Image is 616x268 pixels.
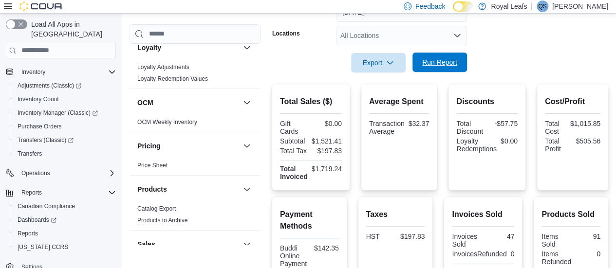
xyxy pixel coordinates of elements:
div: HST [366,232,393,240]
span: Adjustments (Classic) [14,80,116,91]
div: $32.37 [409,120,429,127]
span: QS [538,0,546,12]
div: Gift Cards [280,120,309,135]
div: Pricing [130,160,261,175]
a: Loyalty Adjustments [137,64,189,71]
a: Price Sheet [137,162,168,169]
button: Products [137,184,239,194]
h2: Total Sales ($) [280,96,342,107]
button: Run Report [412,53,467,72]
button: Inventory [2,65,120,79]
button: [US_STATE] CCRS [10,240,120,254]
button: Sales [241,238,253,250]
button: Products [241,183,253,195]
button: Inventory Count [10,92,120,106]
div: $197.83 [397,232,425,240]
a: Inventory Manager (Classic) [10,106,120,120]
span: [US_STATE] CCRS [18,243,68,251]
button: Loyalty [241,42,253,54]
span: Transfers [14,148,116,160]
a: Transfers (Classic) [14,134,77,146]
a: Dashboards [10,213,120,227]
span: Inventory [21,68,45,76]
span: Reports [14,228,116,239]
span: Transfers [18,150,42,158]
a: Inventory Manager (Classic) [14,107,102,119]
button: Inventory [18,66,49,78]
span: Inventory [18,66,116,78]
span: Canadian Compliance [14,200,116,212]
div: Total Profit [545,137,571,153]
a: Loyalty Redemption Values [137,75,208,82]
span: Operations [18,167,116,179]
span: Inventory Count [14,93,116,105]
div: $1,521.41 [312,137,342,145]
span: OCM Weekly Inventory [137,118,197,126]
div: OCM [130,116,261,132]
div: Total Tax [280,147,309,155]
a: Products to Archive [137,217,187,224]
span: Reports [18,187,116,198]
h2: Payment Methods [280,209,339,232]
span: Canadian Compliance [18,202,75,210]
span: Adjustments (Classic) [18,82,81,89]
button: Canadian Compliance [10,199,120,213]
button: Open list of options [453,32,461,39]
button: Loyalty [137,43,239,53]
div: 0 [510,250,514,258]
button: Operations [2,166,120,180]
button: Reports [10,227,120,240]
div: Items Sold [541,232,569,248]
div: $0.00 [313,120,342,127]
label: Locations [272,30,300,37]
p: | [531,0,533,12]
h2: Cost/Profit [545,96,600,107]
div: Loyalty Redemptions [456,137,497,153]
a: Reports [14,228,42,239]
div: 0 [575,250,600,258]
a: Purchase Orders [14,121,66,132]
div: Loyalty [130,61,261,89]
span: Inventory Manager (Classic) [18,109,98,117]
span: Export [357,53,400,72]
span: Dashboards [18,216,56,224]
span: Purchase Orders [18,123,62,130]
div: $1,015.85 [570,120,600,127]
span: Products to Archive [137,216,187,224]
div: InvoicesRefunded [452,250,506,258]
div: Qadeer Shah [537,0,548,12]
h2: Taxes [366,209,425,220]
a: [US_STATE] CCRS [14,241,72,253]
img: Cova [19,1,63,11]
a: Dashboards [14,214,60,226]
span: Price Sheet [137,161,168,169]
div: 91 [573,232,600,240]
div: Total Cost [545,120,566,135]
div: Transaction Average [369,120,405,135]
strong: Total Invoiced [280,165,308,180]
span: Inventory Manager (Classic) [14,107,116,119]
button: Export [351,53,406,72]
button: Purchase Orders [10,120,120,133]
span: Feedback [415,1,445,11]
a: Catalog Export [137,205,176,212]
button: OCM [137,98,239,107]
a: Inventory Count [14,93,63,105]
div: $142.35 [311,244,338,252]
div: 47 [485,232,514,240]
div: -$57.75 [489,120,518,127]
button: Reports [2,186,120,199]
div: $1,719.24 [312,165,342,173]
span: Load All Apps in [GEOGRAPHIC_DATA] [27,19,116,39]
button: Sales [137,239,239,249]
h3: Loyalty [137,43,161,53]
span: Inventory Count [18,95,59,103]
h3: OCM [137,98,153,107]
div: Invoices Sold [452,232,481,248]
div: Buddi Online Payment [280,244,307,268]
button: OCM [241,97,253,108]
a: Adjustments (Classic) [14,80,85,91]
span: Transfers (Classic) [14,134,116,146]
button: Pricing [137,141,239,151]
